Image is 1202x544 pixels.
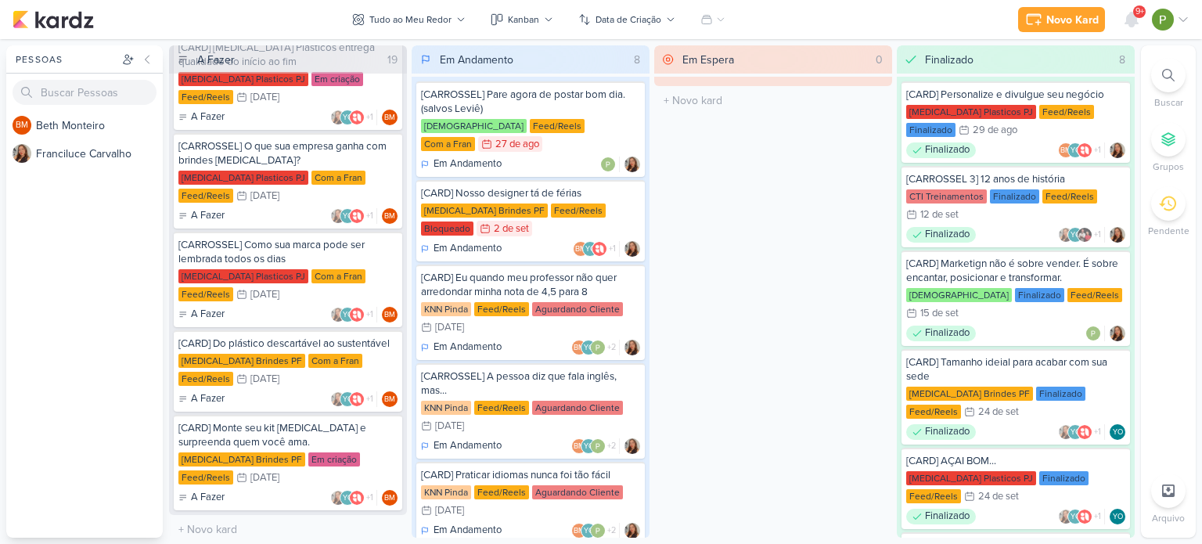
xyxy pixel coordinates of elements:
[36,146,163,162] div: F r a n c i l u c e C a r v a l h o
[340,208,355,224] div: Yasmin Oliveira
[349,110,365,125] img: Allegra Plásticos e Brindes Personalizados
[1058,509,1105,524] div: Colaboradores: Franciluce Carvalho, Yasmin Oliveira, Allegra Plásticos e Brindes Personalizados, ...
[906,471,1036,485] div: [MEDICAL_DATA] Plasticos PJ
[532,485,623,499] div: Aguardando Cliente
[250,374,279,384] div: [DATE]
[349,208,365,224] img: Allegra Plásticos e Brindes Personalizados
[178,139,398,168] div: [CARROSSEL] O que sua empresa ganha com brindes Allegra?
[978,407,1019,417] div: 24 de set
[1113,513,1123,521] p: YO
[906,326,976,341] div: Finalizado
[421,485,471,499] div: KNN Pinda
[1058,227,1074,243] img: Franciluce Carvalho
[311,171,365,185] div: Com a Fran
[382,391,398,407] div: Beth Monteiro
[36,117,163,134] div: B e t h M o n t e i r o
[382,490,398,506] div: Beth Monteiro
[628,52,646,68] div: 8
[494,224,529,234] div: 2 de set
[13,116,31,135] div: Beth Monteiro
[421,137,475,151] div: Com a Fran
[624,523,640,539] img: Franciluce Carvalho
[606,524,616,537] span: +2
[592,241,607,257] img: Allegra Plásticos e Brindes Personalizados
[1110,509,1125,524] div: Responsável: Yasmin Oliveira
[382,307,398,322] div: Responsável: Beth Monteiro
[308,452,360,467] div: Em criação
[906,189,987,204] div: CTI Treinamentos
[581,340,596,355] div: Yasmin Oliveira
[250,290,279,300] div: [DATE]
[906,227,976,243] div: Finalizado
[421,241,502,257] div: Em Andamento
[906,355,1125,384] div: [CARD] Tamanho ideial para acabar com sua sede
[382,208,398,224] div: Beth Monteiro
[495,139,539,150] div: 27 de ago
[532,401,623,415] div: Aguardando Cliente
[191,208,225,224] p: A Fazer
[584,344,594,352] p: YO
[624,438,640,454] div: Responsável: Franciluce Carvalho
[1036,387,1085,401] div: Finalizado
[1148,224,1189,238] p: Pendente
[973,125,1017,135] div: 29 de ago
[869,52,889,68] div: 0
[590,523,606,539] img: Paloma Paixão Designer
[573,241,620,257] div: Colaboradores: Beth Monteiro, Yasmin Oliveira, Allegra Plásticos e Brindes Personalizados, Paloma...
[365,111,373,124] span: +1
[421,468,640,482] div: [CARD] Praticar idiomas nunca foi tão fácil
[1110,227,1125,243] div: Responsável: Franciluce Carvalho
[571,438,620,454] div: Colaboradores: Beth Monteiro, Yasmin Oliveira, Paloma Paixão Designer, knnpinda@gmail.com, financ...
[906,288,1012,302] div: [DEMOGRAPHIC_DATA]
[1060,147,1071,155] p: BM
[1071,513,1081,521] p: YO
[682,52,734,68] div: Em Espera
[530,119,585,133] div: Feed/Reels
[1110,509,1125,524] div: Yasmin Oliveira
[365,393,373,405] span: +1
[421,222,473,236] div: Bloqueado
[624,340,640,355] img: Franciluce Carvalho
[925,509,970,524] p: Finalizado
[906,387,1033,401] div: [MEDICAL_DATA] Brindes PF
[1110,326,1125,341] div: Responsável: Franciluce Carvalho
[178,452,305,467] div: [MEDICAL_DATA] Brindes PF
[1085,326,1101,341] img: Paloma Paixão Designer
[474,302,529,316] div: Feed/Reels
[340,307,355,322] div: Yasmin Oliveira
[1015,288,1064,302] div: Finalizado
[365,210,373,222] span: +1
[382,391,398,407] div: Responsável: Beth Monteiro
[906,454,1125,468] div: [CARD] AÇAI BOM...
[421,340,502,355] div: Em Andamento
[421,302,471,316] div: KNN Pinda
[1058,142,1074,158] div: Beth Monteiro
[435,322,464,333] div: [DATE]
[600,157,616,172] img: Paloma Paixão Designer
[330,490,377,506] div: Colaboradores: Franciluce Carvalho, Yasmin Oliveira, Allegra Plásticos e Brindes Personalizados, ...
[384,114,395,122] p: BM
[178,238,398,266] div: [CARROSSEL] Como sua marca pode ser lembrada todos os dias
[178,391,225,407] div: A Fazer
[1141,58,1196,110] li: Ctrl + F
[434,241,502,257] p: Em Andamento
[178,72,308,86] div: [MEDICAL_DATA] Plasticos PJ
[1067,227,1083,243] div: Yasmin Oliveira
[571,523,620,539] div: Colaboradores: Beth Monteiro, Yasmin Oliveira, Paloma Paixão Designer, knnpinda@gmail.com, financ...
[1135,5,1144,18] span: 9+
[178,337,398,351] div: [CARD] Do plástico descartável ao sustentável
[384,213,395,221] p: BM
[906,405,961,419] div: Feed/Reels
[178,490,225,506] div: A Fazer
[340,391,355,407] div: Yasmin Oliveira
[330,307,346,322] img: Franciluce Carvalho
[571,340,620,355] div: Colaboradores: Beth Monteiro, Yasmin Oliveira, Paloma Paixão Designer, knnpinda@gmail.com, financ...
[920,308,959,319] div: 15 de set
[330,110,377,125] div: Colaboradores: Franciluce Carvalho, Yasmin Oliveira, Allegra Plásticos e Brindes Personalizados, ...
[584,443,594,451] p: YO
[330,307,377,322] div: Colaboradores: Franciluce Carvalho, Yasmin Oliveira, Allegra Plásticos e Brindes Personalizados, ...
[574,528,585,535] p: BM
[421,401,471,415] div: KNN Pinda
[925,227,970,243] p: Finalizado
[906,88,1125,102] div: [CARD] Personalize e divulgue seu negócio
